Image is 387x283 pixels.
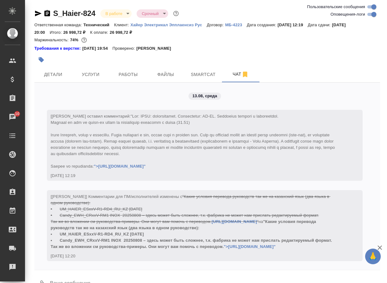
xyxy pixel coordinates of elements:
[80,36,88,44] button: 5837.72 RUB;
[365,249,381,264] button: 🙏
[368,250,378,263] span: 🙏
[130,23,207,27] p: Хайер Электрикал Эпплаенсиз Рус
[110,30,137,35] p: 26 998,72 ₽
[34,23,83,27] p: Ответственная команда:
[53,9,95,18] a: S_Haier-824
[51,194,330,224] span: "Какие условия перевода руководств так же на казахский язык (два языка в одном руководстве): • UM...
[113,45,137,52] p: Проверено:
[103,11,124,16] button: В работе
[278,23,308,27] p: [DATE] 12:19
[241,71,249,78] svg: Отписаться
[51,219,332,249] span: "Какие условия перевода руководств так же на казахский язык (два языка в одном руководстве): • UM...
[50,30,63,35] p: Итого:
[34,10,42,17] button: Скопировать ссылку для ЯМессенджера
[76,71,106,78] span: Услуги
[113,71,143,78] span: Работы
[130,22,207,27] a: Хайер Электрикал Эпплаенсиз Рус
[308,23,332,27] p: Дата сдачи:
[2,109,23,125] a: 10
[140,11,160,16] button: Срочный
[51,253,341,259] div: [DATE] 12:20
[114,23,130,27] p: Клиент:
[151,71,181,78] span: Файлы
[94,164,146,169] a: ">[URL][DOMAIN_NAME]"
[43,10,51,17] button: Скопировать ссылку
[207,23,225,27] p: Договор:
[34,45,82,52] div: Нажми, чтобы открыть папку с инструкцией
[51,114,336,169] span: [[PERSON_NAME] оставил комментарий:
[188,71,218,78] span: Smartcat
[82,45,113,52] p: [DATE] 19:54
[90,30,110,35] p: К оплате:
[225,22,247,27] a: МБ-4223
[247,23,278,27] p: Дата создания:
[70,38,80,42] p: 74%
[11,111,23,117] span: 10
[136,45,176,52] p: [PERSON_NAME]
[63,30,90,35] p: 26 998,72 ₽
[51,173,341,179] div: [DATE] 12:19
[100,9,132,18] div: В работе
[38,71,68,78] span: Детали
[192,93,217,99] p: 13.08, среда
[330,11,365,18] span: Оповещения-логи
[51,114,336,169] span: "Lor: IPSU: dolorsitamet. Consectetur: AD-EL. Seddoeius tempori u laboreetdol. Magnaal en adm ve ...
[212,219,257,224] a: [URL][DOMAIN_NAME]
[307,4,365,10] span: Пользовательские сообщения
[83,23,114,27] p: Технический
[137,9,168,18] div: В работе
[34,45,82,52] a: Требования к верстке:
[225,23,247,27] p: МБ-4223
[224,244,276,249] a: ">[URL][DOMAIN_NAME]"
[51,194,332,249] span: [[PERSON_NAME]] Комментарии для ПМ/исполнителей изменены с на
[172,9,180,18] button: Доп статусы указывают на важность/срочность заказа
[34,53,48,67] button: Добавить тэг
[34,38,70,42] p: Маржинальность:
[226,70,256,78] span: Чат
